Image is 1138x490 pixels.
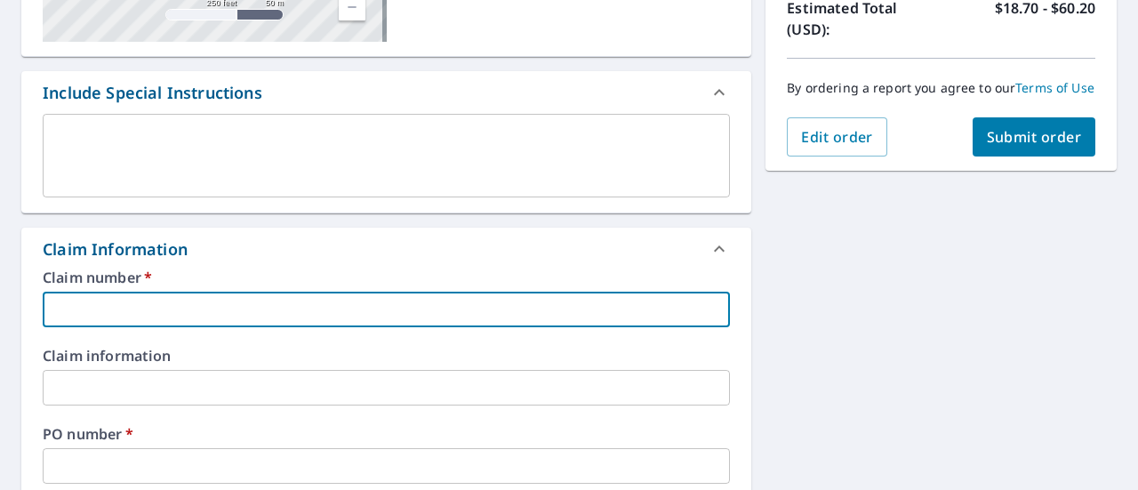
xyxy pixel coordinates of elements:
label: Claim information [43,349,730,363]
button: Submit order [973,117,1096,157]
span: Submit order [987,127,1082,147]
div: Claim Information [21,228,751,270]
label: Claim number [43,270,730,285]
button: Edit order [787,117,887,157]
a: Terms of Use [1015,79,1094,96]
p: By ordering a report you agree to our [787,80,1095,96]
div: Include Special Instructions [43,81,262,105]
div: Claim Information [43,237,188,261]
label: PO number [43,427,730,441]
div: Include Special Instructions [21,71,751,114]
span: Edit order [801,127,873,147]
